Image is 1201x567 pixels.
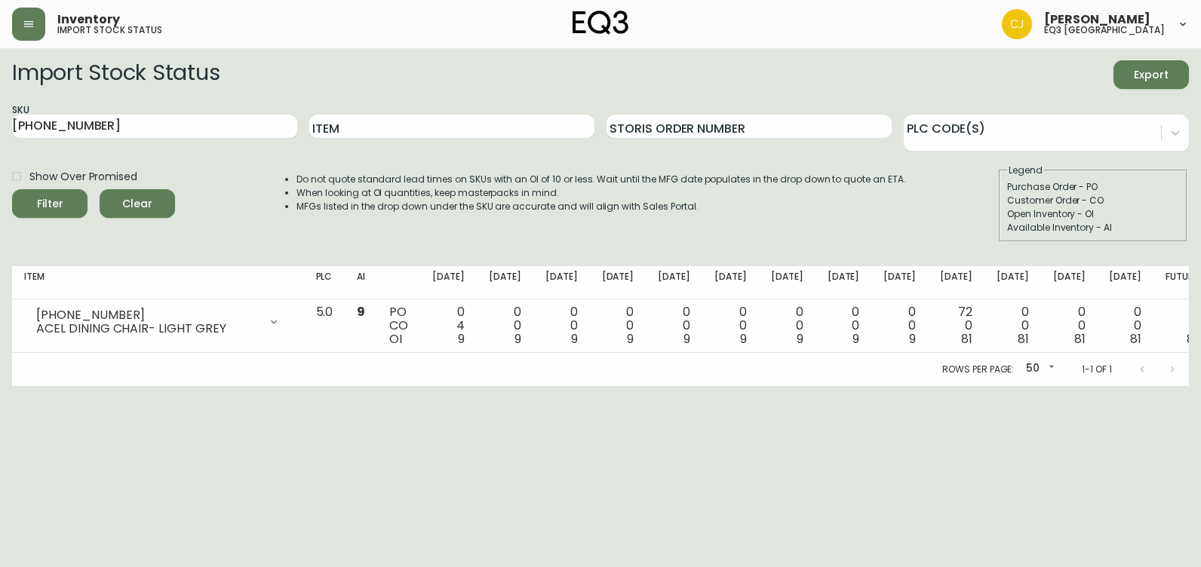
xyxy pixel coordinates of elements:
[1007,207,1179,221] div: Open Inventory - OI
[627,330,634,348] span: 9
[57,26,162,35] h5: import stock status
[296,200,906,213] li: MFGs listed in the drop down under the SKU are accurate and will align with Sales Portal.
[12,266,304,299] th: Item
[57,14,120,26] span: Inventory
[29,169,137,185] span: Show Over Promised
[1126,66,1177,84] span: Export
[514,330,521,348] span: 9
[928,266,984,299] th: [DATE]
[100,189,175,218] button: Clear
[1187,330,1198,348] span: 81
[702,266,759,299] th: [DATE]
[683,330,690,348] span: 9
[909,330,916,348] span: 9
[646,266,702,299] th: [DATE]
[1002,9,1032,39] img: 7836c8950ad67d536e8437018b5c2533
[1044,26,1165,35] h5: eq3 [GEOGRAPHIC_DATA]
[533,266,590,299] th: [DATE]
[489,305,521,346] div: 0 0
[420,266,477,299] th: [DATE]
[304,266,346,299] th: PLC
[477,266,533,299] th: [DATE]
[1074,330,1086,348] span: 81
[797,330,803,348] span: 9
[389,330,402,348] span: OI
[942,363,1014,376] p: Rows per page:
[12,189,88,218] button: Filter
[545,305,578,346] div: 0 0
[1053,305,1086,346] div: 0 0
[658,305,690,346] div: 0 0
[1007,180,1179,194] div: Purchase Order - PO
[1007,164,1044,177] legend: Legend
[602,305,634,346] div: 0 0
[771,305,803,346] div: 0 0
[828,305,860,346] div: 0 0
[759,266,816,299] th: [DATE]
[997,305,1029,346] div: 0 0
[36,308,259,322] div: [PHONE_NUMBER]
[1097,266,1153,299] th: [DATE]
[345,266,377,299] th: AI
[296,173,906,186] li: Do not quote standard lead times on SKUs with an OI of 10 or less. Wait until the MFG date popula...
[12,60,220,89] h2: Import Stock Status
[24,305,292,339] div: [PHONE_NUMBER]ACEL DINING CHAIR- LIGHT GREY
[1041,266,1098,299] th: [DATE]
[1018,330,1029,348] span: 81
[883,305,916,346] div: 0 0
[871,266,928,299] th: [DATE]
[1020,357,1058,382] div: 50
[816,266,872,299] th: [DATE]
[984,266,1041,299] th: [DATE]
[357,303,365,320] span: 9
[37,195,63,213] div: Filter
[36,322,259,336] div: ACEL DINING CHAIR- LIGHT GREY
[1166,305,1198,346] div: 0 0
[852,330,859,348] span: 9
[573,11,628,35] img: logo
[389,305,408,346] div: PO CO
[112,195,163,213] span: Clear
[590,266,647,299] th: [DATE]
[432,305,465,346] div: 0 4
[961,330,972,348] span: 81
[571,330,578,348] span: 9
[1044,14,1150,26] span: [PERSON_NAME]
[940,305,972,346] div: 72 0
[296,186,906,200] li: When looking at OI quantities, keep masterpacks in mind.
[740,330,747,348] span: 9
[304,299,346,353] td: 5.0
[1130,330,1141,348] span: 81
[1082,363,1112,376] p: 1-1 of 1
[1109,305,1141,346] div: 0 0
[458,330,465,348] span: 9
[1007,194,1179,207] div: Customer Order - CO
[1007,221,1179,234] div: Available Inventory - AI
[1113,60,1189,89] button: Export
[714,305,747,346] div: 0 0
